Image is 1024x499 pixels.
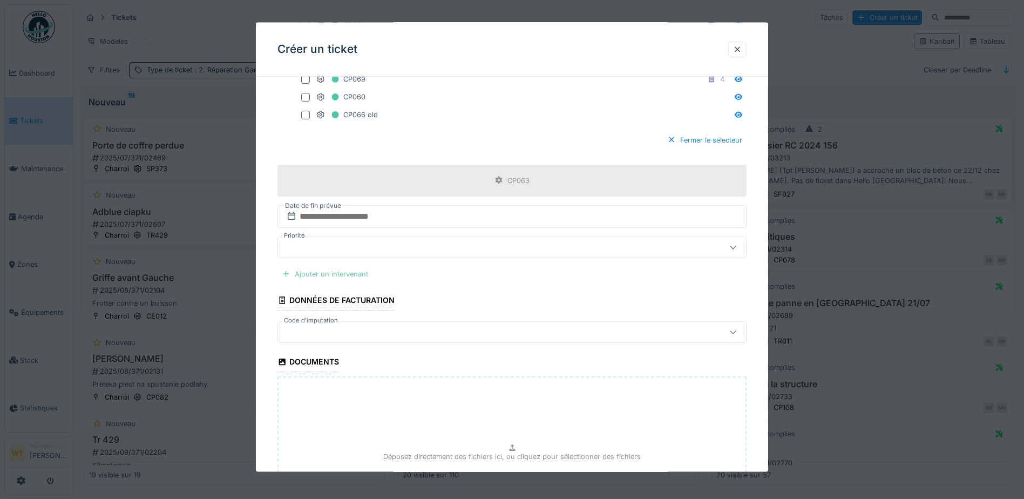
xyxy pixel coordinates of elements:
h3: Créer un ticket [277,43,357,56]
p: Déposez directement des fichiers ici, ou cliquez pour sélectionner des fichiers [383,451,641,462]
div: Fermer le sélecteur [663,132,747,147]
div: Données de facturation [277,292,395,311]
div: CP060 [316,90,365,104]
div: CP063 [507,175,530,185]
div: Documents [277,354,339,372]
div: CP066 old [316,108,378,122]
div: 4 [720,74,724,84]
div: Ajouter un intervenant [277,266,372,281]
label: Code d'imputation [282,316,340,325]
label: Priorité [282,231,307,240]
div: CP069 [316,72,365,86]
label: Date de fin prévue [284,199,342,211]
